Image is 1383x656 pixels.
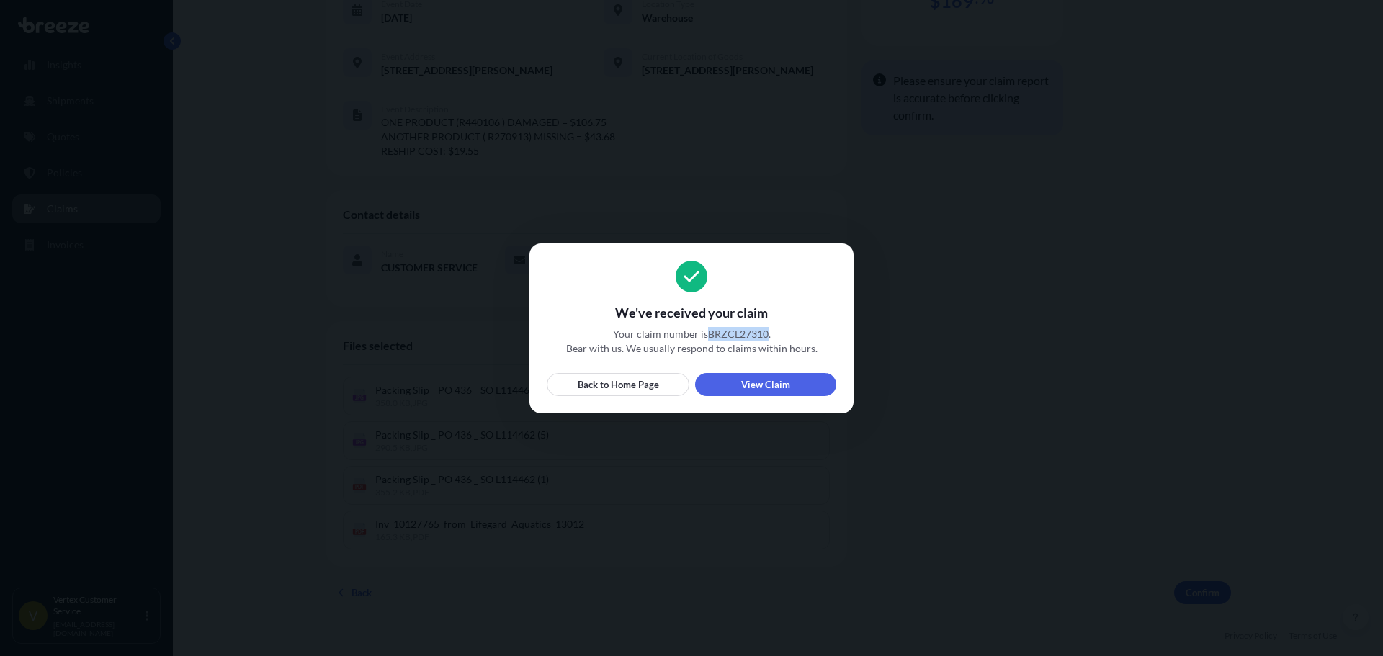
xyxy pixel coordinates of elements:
[695,373,836,396] a: View Claim
[547,341,836,356] span: Bear with us. We usually respond to claims within hours.
[741,377,790,392] p: View Claim
[547,327,836,341] span: Your claim number is BRZCL27310 .
[547,304,836,321] span: We've received your claim
[578,377,659,392] p: Back to Home Page
[547,373,689,396] a: Back to Home Page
